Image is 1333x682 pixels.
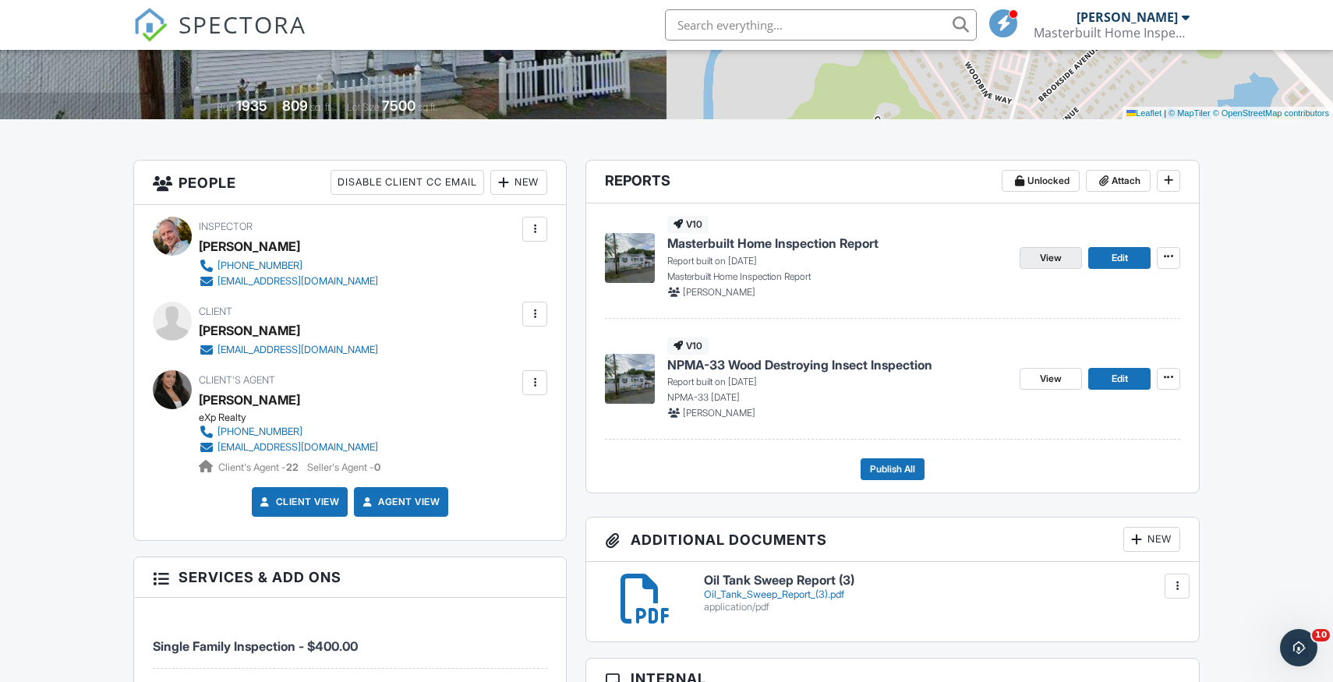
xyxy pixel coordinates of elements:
[218,461,301,473] span: Client's Agent -
[217,441,378,454] div: [EMAIL_ADDRESS][DOMAIN_NAME]
[307,461,380,473] span: Seller's Agent -
[133,21,306,54] a: SPECTORA
[310,101,332,113] span: sq. ft.
[1213,108,1329,118] a: © OpenStreetMap contributors
[1312,629,1330,641] span: 10
[374,461,380,473] strong: 0
[199,342,378,358] a: [EMAIL_ADDRESS][DOMAIN_NAME]
[217,275,378,288] div: [EMAIL_ADDRESS][DOMAIN_NAME]
[704,574,1180,613] a: Oil Tank Sweep Report (3) Oil_Tank_Sweep_Report_(3).pdf application/pdf
[704,601,1180,613] div: application/pdf
[134,161,566,205] h3: People
[199,235,300,258] div: [PERSON_NAME]
[1169,108,1211,118] a: © MapTiler
[199,424,378,440] a: [PHONE_NUMBER]
[199,258,378,274] a: [PHONE_NUMBER]
[586,518,1199,562] h3: Additional Documents
[217,426,302,438] div: [PHONE_NUMBER]
[359,494,440,510] a: Agent View
[331,170,484,195] div: Disable Client CC Email
[134,557,566,598] h3: Services & Add ons
[257,494,340,510] a: Client View
[236,97,267,114] div: 1935
[133,8,168,42] img: The Best Home Inspection Software - Spectora
[199,388,300,412] a: [PERSON_NAME]
[217,260,302,272] div: [PHONE_NUMBER]
[704,588,1180,601] div: Oil_Tank_Sweep_Report_(3).pdf
[217,344,378,356] div: [EMAIL_ADDRESS][DOMAIN_NAME]
[347,101,380,113] span: Lot Size
[1123,527,1180,552] div: New
[199,319,300,342] div: [PERSON_NAME]
[665,9,977,41] input: Search everything...
[490,170,547,195] div: New
[199,274,378,289] a: [EMAIL_ADDRESS][DOMAIN_NAME]
[1164,108,1166,118] span: |
[1126,108,1162,118] a: Leaflet
[153,610,547,668] li: Service: Single Family Inspection
[382,97,415,114] div: 7500
[199,306,232,317] span: Client
[179,8,306,41] span: SPECTORA
[1034,25,1190,41] div: Masterbuilt Home Inspection
[418,101,437,113] span: sq.ft.
[199,412,391,424] div: eXp Realty
[153,638,358,654] span: Single Family Inspection - $400.00
[282,97,308,114] div: 809
[1077,9,1178,25] div: [PERSON_NAME]
[199,440,378,455] a: [EMAIL_ADDRESS][DOMAIN_NAME]
[1280,629,1317,666] iframe: Intercom live chat
[704,574,1180,588] h6: Oil Tank Sweep Report (3)
[199,374,275,386] span: Client's Agent
[217,101,234,113] span: Built
[286,461,299,473] strong: 22
[199,221,253,232] span: Inspector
